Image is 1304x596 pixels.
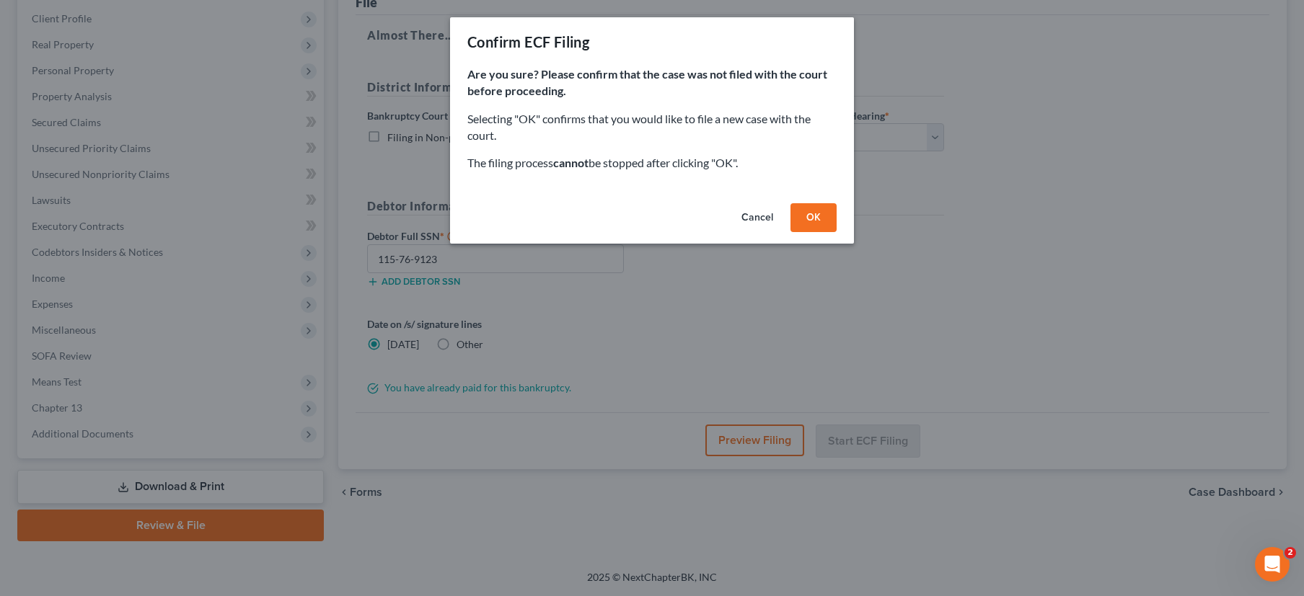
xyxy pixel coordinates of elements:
[1255,547,1290,582] iframe: Intercom live chat
[1285,547,1296,559] span: 2
[553,156,589,169] strong: cannot
[790,203,837,232] button: OK
[467,67,827,97] strong: Are you sure? Please confirm that the case was not filed with the court before proceeding.
[730,203,785,232] button: Cancel
[467,32,589,52] div: Confirm ECF Filing
[467,155,837,172] p: The filing process be stopped after clicking "OK".
[467,111,837,144] p: Selecting "OK" confirms that you would like to file a new case with the court.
